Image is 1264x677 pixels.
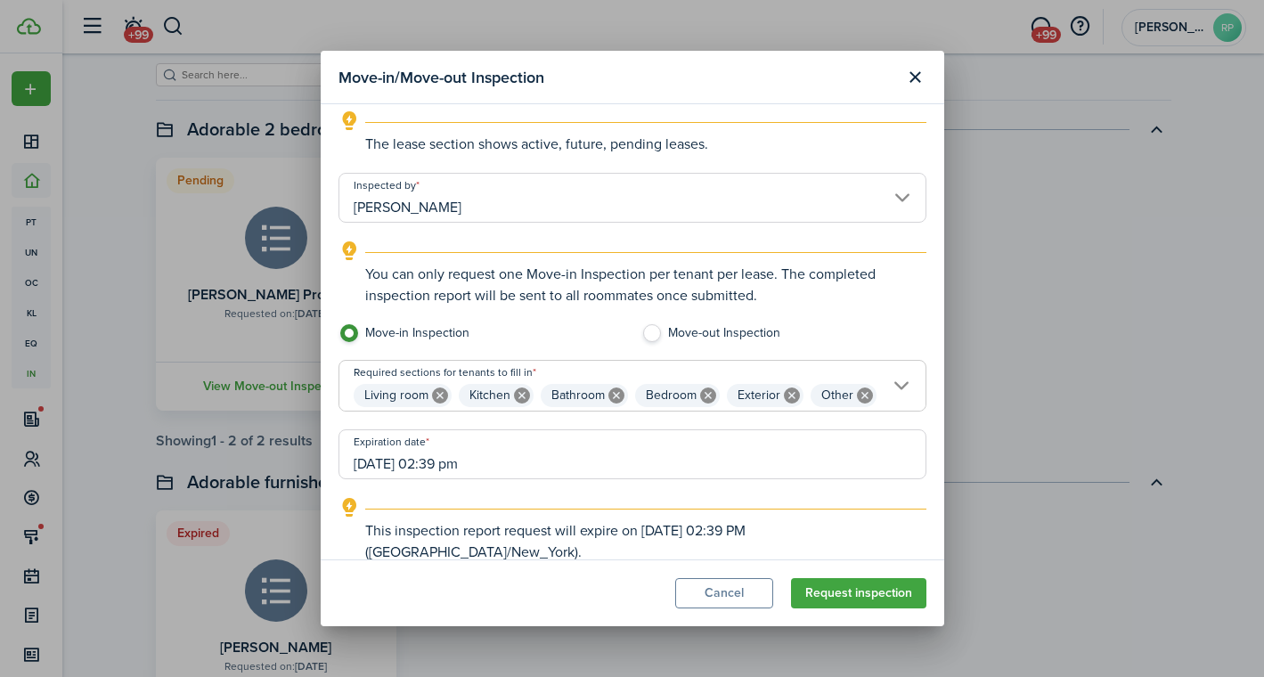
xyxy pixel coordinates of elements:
explanation-description: You can only request one Move-in Inspection per tenant per lease. The completed inspection report... [365,264,926,306]
explanation-description: The lease section shows active, future, pending leases. [365,134,926,155]
label: Move-in Inspection [338,324,624,351]
span: Other [821,386,853,404]
i: outline [338,497,361,518]
explanation-description: This inspection report request will expire on [DATE] 02:39 PM ([GEOGRAPHIC_DATA]/New_York). [365,520,926,563]
label: Move-out Inspection [641,324,926,351]
i: outline [338,241,361,262]
span: Bedroom [646,386,697,404]
span: Living room [364,386,428,404]
span: Exterior [738,386,780,404]
button: Cancel [675,578,773,608]
span: Bathroom [551,386,605,404]
button: Request inspection [791,578,926,608]
span: Kitchen [469,386,510,404]
modal-title: Move-in/Move-out Inspection [338,60,896,94]
button: Close modal [901,62,931,93]
i: outline [338,110,361,132]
